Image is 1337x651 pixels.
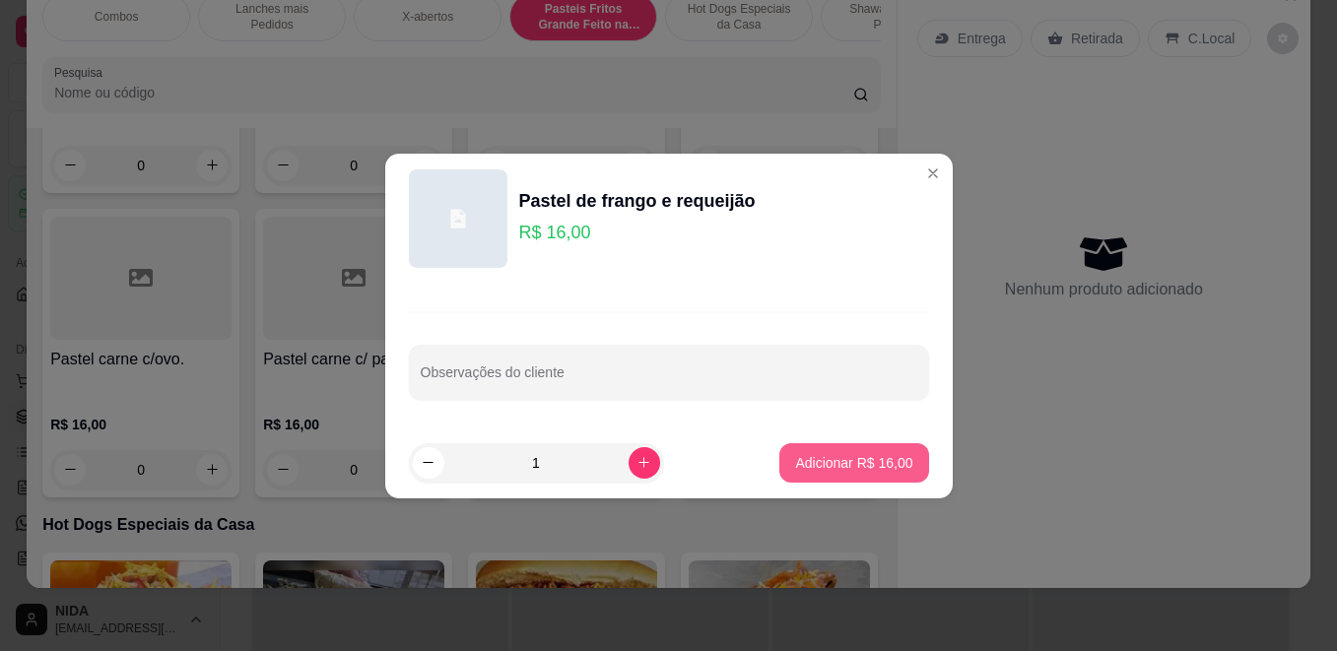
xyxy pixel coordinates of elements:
[421,370,917,390] input: Observações do cliente
[413,447,444,479] button: decrease-product-quantity
[519,219,756,246] p: R$ 16,00
[917,158,949,189] button: Close
[629,447,660,479] button: increase-product-quantity
[779,443,928,483] button: Adicionar R$ 16,00
[519,187,756,215] div: Pastel de frango e requeijão
[795,453,912,473] p: Adicionar R$ 16,00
